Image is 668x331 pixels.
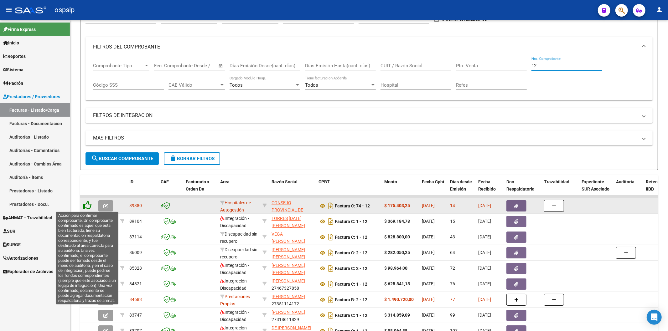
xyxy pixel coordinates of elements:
[327,216,335,227] i: Descargar documento
[450,234,455,239] span: 43
[422,219,435,224] span: [DATE]
[3,39,19,46] span: Inicio
[3,26,36,33] span: Firma Express
[478,203,491,208] span: [DATE]
[129,313,142,318] span: 83747
[272,325,311,330] span: DE [PERSON_NAME]
[127,175,158,203] datatable-header-cell: ID
[218,175,260,203] datatable-header-cell: Area
[272,231,313,244] div: 27396831509
[450,297,455,302] span: 77
[3,53,26,60] span: Reportes
[272,246,313,259] div: 23354322463
[158,175,183,203] datatable-header-cell: CAE
[93,135,638,141] mat-panel-title: MAS FILTROS
[85,152,159,165] button: Buscar Comprobante
[335,235,367,240] strong: Factura C: 1 - 12
[93,43,638,50] mat-panel-title: FILTROS DEL COMPROBANTE
[422,203,435,208] span: [DATE]
[272,215,313,228] div: 27364353648
[183,175,218,203] datatable-header-cell: Facturado x Orden De
[614,175,643,203] datatable-header-cell: Auditoria
[335,282,367,287] strong: Factura C: 1 - 12
[220,310,249,322] span: Integración - Discapacidad
[327,295,335,305] i: Descargar documento
[382,175,419,203] datatable-header-cell: Monto
[85,108,653,123] mat-expansion-panel-header: FILTROS DE INTEGRACION
[85,57,653,101] div: FILTROS DEL COMPROBANTE
[3,241,21,248] span: SURGE
[478,313,491,318] span: [DATE]
[129,266,142,271] span: 85328
[220,200,251,212] span: Hospitales de Autogestión
[646,179,666,191] span: Retencion IIBB
[478,219,491,224] span: [DATE]
[384,281,410,286] strong: $ 625.841,15
[3,255,38,262] span: Autorizaciones
[217,63,225,70] button: Open calendar
[3,214,52,221] span: ANMAT - Trazabilidad
[335,297,367,302] strong: Factura B: 2 - 12
[504,175,541,203] datatable-header-cell: Doc Respaldatoria
[450,250,455,255] span: 64
[384,250,410,255] strong: $ 282.050,25
[91,156,153,161] span: Buscar Comprobante
[478,234,491,239] span: [DATE]
[85,130,653,145] mat-expansion-panel-header: MAS FILTROS
[655,6,663,13] mat-icon: person
[422,234,435,239] span: [DATE]
[422,313,435,318] span: [DATE]
[422,297,435,302] span: [DATE]
[316,175,382,203] datatable-header-cell: CPBT
[185,63,215,69] input: Fecha fin
[272,278,305,283] span: [PERSON_NAME]
[272,293,313,306] div: 27351114172
[49,3,75,17] span: - ospsip
[220,216,249,228] span: Integración - Discapacidad
[384,266,407,271] strong: $ 98.964,00
[327,279,335,289] i: Descargar documento
[544,179,569,184] span: Trazabilidad
[478,179,496,191] span: Fecha Recibido
[272,200,310,227] span: CONSEJO PROVINCIAL DE SALUD PUBLICA PCIADE RIO NEGRO
[169,156,215,161] span: Borrar Filtros
[335,313,367,318] strong: Factura C: 1 - 12
[272,216,305,228] span: TORRES [DATE][PERSON_NAME]
[93,112,638,119] mat-panel-title: FILTROS DE INTEGRACION
[384,179,397,184] span: Monto
[186,179,209,191] span: Facturado x Orden De
[269,175,316,203] datatable-header-cell: Razón Social
[272,278,313,291] div: 27467327858
[541,175,579,203] datatable-header-cell: Trazabilidad
[305,82,318,88] span: Todos
[220,179,230,184] span: Area
[450,266,455,271] span: 72
[422,250,435,255] span: [DATE]
[384,203,410,208] strong: $ 175.403,25
[478,297,491,302] span: [DATE]
[5,6,13,13] mat-icon: menu
[129,234,142,239] span: 87114
[272,263,305,275] span: [PERSON_NAME] [PERSON_NAME]
[478,250,491,255] span: [DATE]
[647,310,662,325] div: Open Intercom Messenger
[335,250,367,255] strong: Factura C: 2 - 12
[272,179,298,184] span: Razón Social
[91,155,99,162] mat-icon: search
[327,201,335,211] i: Descargar documento
[3,66,23,73] span: Sistema
[272,262,313,275] div: 23345789804
[3,268,53,275] span: Explorador de Archivos
[168,82,219,88] span: CAE Válido
[448,175,476,203] datatable-header-cell: Días desde Emisión
[272,294,305,299] span: [PERSON_NAME]
[129,203,142,208] span: 89380
[384,313,410,318] strong: $ 314.859,09
[272,309,313,322] div: 27318611829
[272,232,305,244] span: VEGA [PERSON_NAME]
[422,179,444,184] span: Fecha Cpbt
[450,179,472,191] span: Días desde Emisión
[93,63,144,69] span: Comprobante Tipo
[476,175,504,203] datatable-header-cell: Fecha Recibido
[422,281,435,286] span: [DATE]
